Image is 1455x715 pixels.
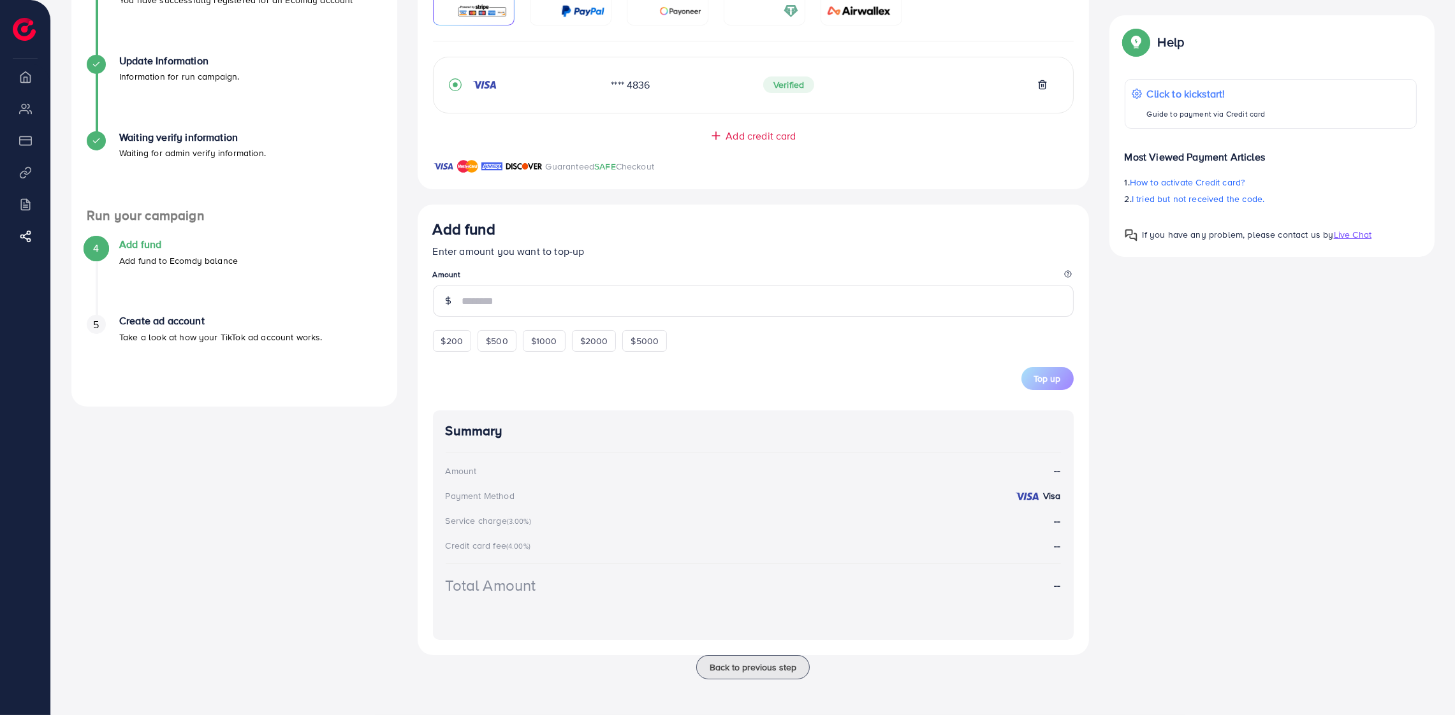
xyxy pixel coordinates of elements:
p: 2. [1125,191,1417,206]
h4: Run your campaign [71,208,397,224]
img: Popup guide [1125,31,1148,54]
span: 4 [93,241,99,256]
li: Add fund [71,238,397,315]
img: card [823,4,895,18]
p: Guide to payment via Credit card [1147,106,1266,122]
span: $5000 [631,335,659,347]
button: Top up [1021,367,1074,390]
li: Create ad account [71,315,397,391]
h4: Waiting verify information [119,131,266,143]
small: (3.00%) [507,516,531,526]
li: Update Information [71,55,397,131]
strong: -- [1054,538,1060,552]
img: card [457,4,508,18]
img: credit [472,80,497,90]
strong: -- [1054,463,1060,478]
p: Information for run campaign. [119,69,240,84]
span: If you have any problem, please contact us by [1143,228,1334,241]
p: Take a look at how your TikTok ad account works. [119,329,323,345]
img: brand [457,159,478,174]
li: Waiting verify information [71,131,397,208]
img: brand [506,159,543,174]
span: How to activate Credit card? [1130,176,1245,189]
img: brand [481,159,502,174]
button: Back to previous step [696,655,810,679]
span: I tried but not received the code. [1132,192,1264,205]
span: $200 [441,335,464,347]
small: (4.00%) [506,541,530,551]
p: Add fund to Ecomdy balance [119,253,238,268]
p: Guaranteed Checkout [546,159,655,174]
span: Verified [763,76,814,93]
h3: Add fund [433,220,495,238]
img: card [561,4,604,18]
span: Back to previous step [710,661,796,674]
span: Add credit card [726,129,796,143]
legend: Amount [433,269,1074,285]
p: Enter amount you want to top-up [433,243,1074,259]
span: 5 [93,317,99,332]
span: $1000 [531,335,557,347]
div: Credit card fee [446,539,535,552]
span: Top up [1034,372,1061,385]
div: Amount [446,465,477,477]
span: $500 [486,335,508,347]
div: Payment Method [446,489,515,502]
p: Help [1158,34,1185,50]
img: card [659,4,701,18]
svg: record circle [449,78,462,91]
img: Popup guide [1125,229,1137,242]
span: SAFE [594,160,616,173]
p: Click to kickstart! [1147,86,1266,101]
strong: Visa [1043,489,1061,502]
h4: Add fund [119,238,238,250]
span: Live Chat [1334,228,1371,241]
h4: Create ad account [119,315,323,327]
p: Most Viewed Payment Articles [1125,139,1417,164]
strong: -- [1054,578,1060,593]
div: Service charge [446,514,535,527]
iframe: Chat [1401,658,1445,705]
h4: Summary [446,423,1061,439]
img: card [784,4,798,18]
img: brand [433,159,454,174]
div: Total Amount [446,574,536,596]
h4: Update Information [119,55,240,67]
p: Waiting for admin verify information. [119,145,266,161]
img: credit [1014,491,1040,502]
span: $2000 [580,335,608,347]
p: 1. [1125,175,1417,190]
strong: -- [1054,514,1060,528]
img: logo [13,18,36,41]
